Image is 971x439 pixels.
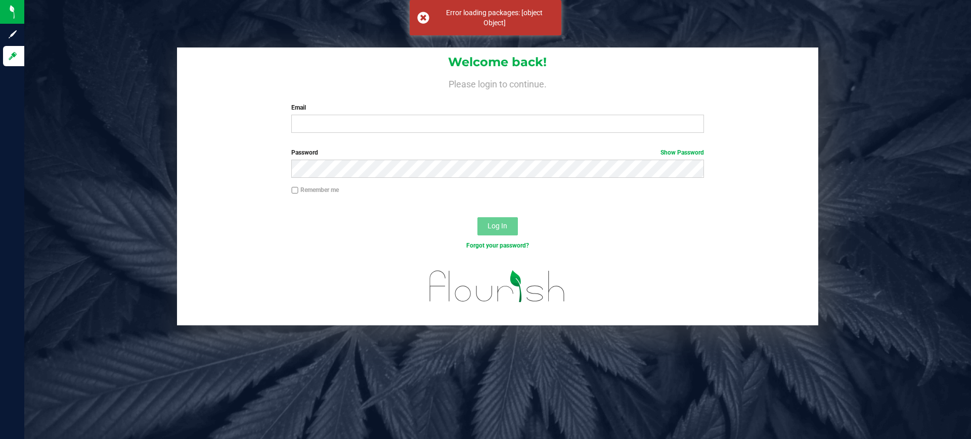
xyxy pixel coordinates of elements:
[477,217,518,235] button: Log In
[177,77,818,89] h4: Please login to continue.
[488,222,507,230] span: Log In
[660,149,704,156] a: Show Password
[466,242,529,249] a: Forgot your password?
[291,187,298,194] input: Remember me
[435,8,554,28] div: Error loading packages: [object Object]
[417,261,578,312] img: flourish_logo.svg
[8,29,18,39] inline-svg: Sign up
[291,149,318,156] span: Password
[8,51,18,61] inline-svg: Log in
[291,103,703,112] label: Email
[177,56,818,69] h1: Welcome back!
[291,185,339,194] label: Remember me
